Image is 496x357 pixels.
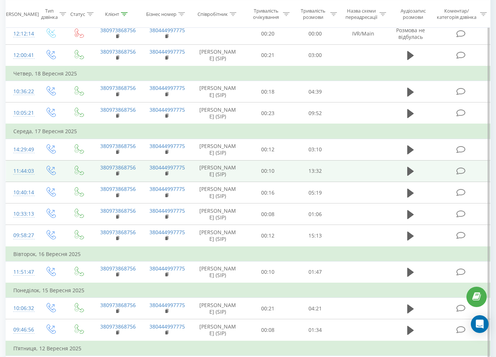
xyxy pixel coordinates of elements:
a: 380973868756 [100,84,136,91]
td: [PERSON_NAME] (SIP) [191,225,244,247]
div: 12:00:41 [13,48,28,63]
td: 00:10 [244,160,291,182]
a: 380973868756 [100,27,136,34]
div: 09:58:27 [13,228,28,243]
td: Вівторок, 16 Вересня 2025 [6,247,490,262]
td: [PERSON_NAME] (SIP) [191,102,244,124]
div: Аудіозапис розмови [395,8,432,20]
td: 00:12 [244,225,291,247]
td: [PERSON_NAME] (SIP) [191,203,244,225]
a: 380973868756 [100,229,136,236]
div: Тривалість розмови [298,8,328,20]
div: Співробітник [198,11,228,17]
a: 380444997775 [149,106,185,113]
div: Тип дзвінка [41,8,58,20]
div: [PERSON_NAME] [1,11,39,17]
div: Open Intercom Messenger [471,315,489,333]
a: 380444997775 [149,207,185,214]
div: 10:05:21 [13,106,28,120]
td: 05:19 [291,182,339,203]
td: 00:18 [244,81,291,102]
div: 12:12:14 [13,27,28,41]
td: Четвер, 18 Вересня 2025 [6,66,490,81]
div: Бізнес номер [146,11,176,17]
td: 09:52 [291,102,339,124]
td: 15:13 [291,225,339,247]
td: 00:08 [244,319,291,341]
div: Клієнт [105,11,119,17]
td: [PERSON_NAME] (SIP) [191,319,244,341]
td: 00:20 [244,23,291,44]
a: 380973868756 [100,106,136,113]
a: 380973868756 [100,142,136,149]
a: 380444997775 [149,229,185,236]
td: 01:06 [291,203,339,225]
td: [PERSON_NAME] (SIP) [191,298,244,319]
a: 380444997775 [149,185,185,192]
div: Коментар/категорія дзвінка [435,8,478,20]
td: 00:21 [244,44,291,66]
div: 10:06:32 [13,301,28,316]
a: 380973868756 [100,207,136,214]
td: 01:47 [291,261,339,283]
td: [PERSON_NAME] (SIP) [191,182,244,203]
td: 04:21 [291,298,339,319]
td: [PERSON_NAME] (SIP) [191,44,244,66]
div: 14:29:49 [13,142,28,157]
a: 380973868756 [100,164,136,171]
a: 380444997775 [149,265,185,272]
div: Тривалість очікування [251,8,281,20]
a: 380444997775 [149,84,185,91]
a: 380444997775 [149,27,185,34]
div: Статус [70,11,85,17]
a: 380973868756 [100,185,136,192]
a: 380444997775 [149,323,185,330]
td: 04:39 [291,81,339,102]
a: 380444997775 [149,142,185,149]
td: 00:00 [291,23,339,44]
td: 03:10 [291,139,339,160]
td: [PERSON_NAME] (SIP) [191,81,244,102]
a: 380973868756 [100,265,136,272]
td: 00:23 [244,102,291,124]
td: IVR/Main [339,23,388,44]
a: 380973868756 [100,323,136,330]
a: 380444997775 [149,302,185,309]
td: 00:12 [244,139,291,160]
div: 11:44:03 [13,164,28,178]
td: 01:34 [291,319,339,341]
td: 03:00 [291,44,339,66]
td: [PERSON_NAME] (SIP) [191,261,244,283]
td: Середа, 17 Вересня 2025 [6,124,490,139]
td: Понеділок, 15 Вересня 2025 [6,283,490,298]
a: 380444997775 [149,48,185,55]
a: 380444997775 [149,164,185,171]
td: П’ятниця, 12 Вересня 2025 [6,341,490,356]
div: 10:40:14 [13,185,28,200]
td: [PERSON_NAME] (SIP) [191,160,244,182]
td: 00:10 [244,261,291,283]
td: 00:08 [244,203,291,225]
td: [PERSON_NAME] (SIP) [191,139,244,160]
a: 380973868756 [100,48,136,55]
div: 11:51:47 [13,265,28,279]
span: Розмова не відбулась [396,27,425,40]
div: Назва схеми переадресації [345,8,378,20]
div: 10:36:22 [13,84,28,99]
td: 00:16 [244,182,291,203]
div: 10:33:13 [13,207,28,221]
div: 09:46:56 [13,323,28,337]
td: 00:21 [244,298,291,319]
td: 13:32 [291,160,339,182]
a: 380973868756 [100,302,136,309]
